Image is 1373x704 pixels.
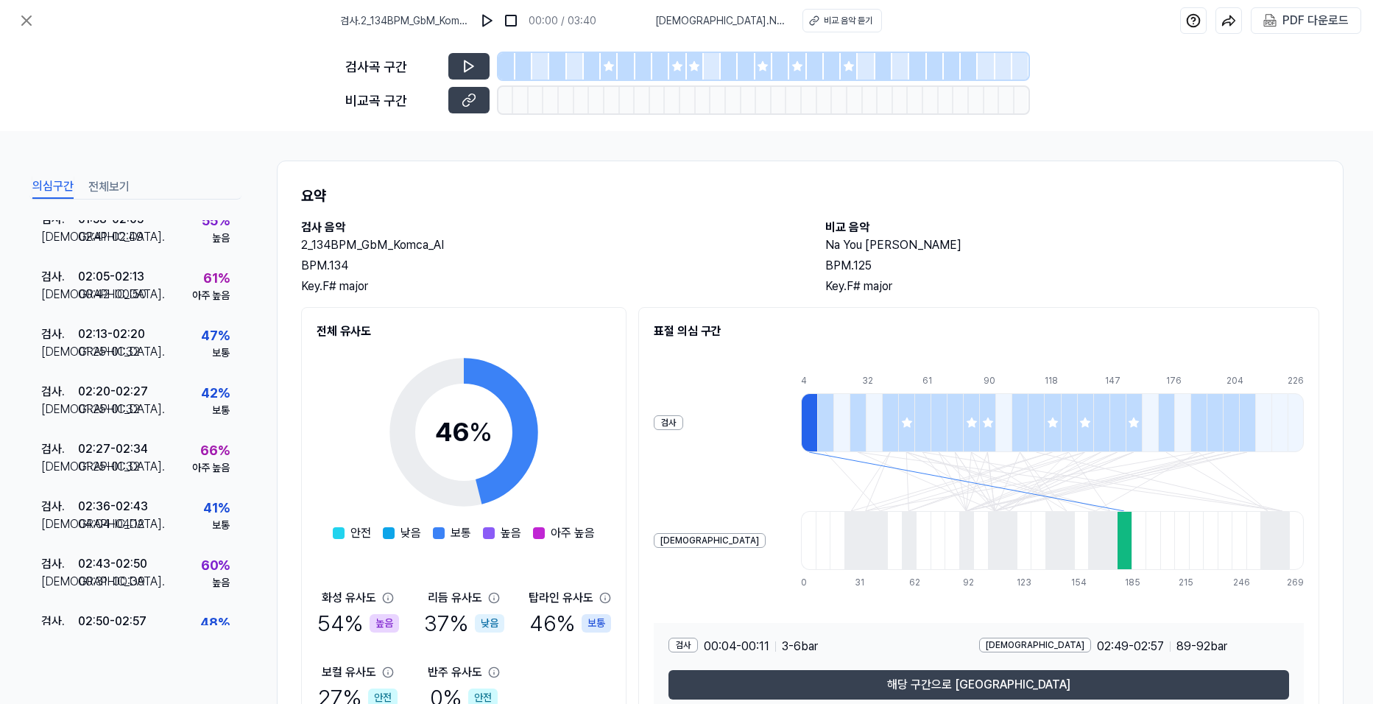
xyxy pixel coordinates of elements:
[301,219,796,236] h2: 검사 음악
[435,412,493,452] div: 46
[825,219,1320,236] h2: 비교 음악
[41,343,78,361] div: [DEMOGRAPHIC_DATA] .
[201,555,230,575] div: 60 %
[654,323,1304,340] h2: 표절 의심 구간
[41,458,78,476] div: [DEMOGRAPHIC_DATA] .
[192,288,230,303] div: 아주 높음
[862,374,878,387] div: 32
[41,286,78,303] div: [DEMOGRAPHIC_DATA] .
[782,638,818,655] span: 3 - 6 bar
[400,524,421,542] span: 낮음
[192,460,230,476] div: 아주 높음
[350,524,371,542] span: 안전
[41,401,78,418] div: [DEMOGRAPHIC_DATA] .
[200,440,230,460] div: 66 %
[78,228,144,246] div: 02:41 - 02:49
[370,614,399,633] div: 높음
[78,268,144,286] div: 02:05 - 02:13
[1176,638,1227,655] span: 89 - 92 bar
[78,440,148,458] div: 02:27 - 02:34
[1221,13,1236,28] img: share
[212,345,230,361] div: 보통
[428,663,482,681] div: 반주 유사도
[203,268,230,288] div: 61 %
[1017,576,1031,589] div: 123
[825,257,1320,275] div: BPM. 125
[469,416,493,448] span: %
[1166,374,1182,387] div: 176
[202,211,230,230] div: 55 %
[41,573,78,591] div: [DEMOGRAPHIC_DATA] .
[501,524,521,542] span: 높음
[855,576,869,589] div: 31
[529,13,596,29] div: 00:00 / 03:40
[1097,638,1164,655] span: 02:49 - 02:57
[1105,374,1121,387] div: 147
[88,175,130,199] button: 전체보기
[654,533,766,548] div: [DEMOGRAPHIC_DATA]
[801,374,817,387] div: 4
[78,286,147,303] div: 00:42 - 00:50
[424,607,504,640] div: 37 %
[529,607,611,640] div: 46 %
[41,383,78,401] div: 검사 .
[1071,576,1086,589] div: 154
[201,383,230,403] div: 42 %
[78,325,145,343] div: 02:13 - 02:20
[909,576,924,589] div: 62
[41,268,78,286] div: 검사 .
[78,343,140,361] div: 01:25 - 01:32
[801,576,816,589] div: 0
[475,614,504,633] div: 낮음
[979,638,1091,652] div: [DEMOGRAPHIC_DATA]
[1287,576,1304,589] div: 269
[551,524,595,542] span: 아주 높음
[582,614,611,633] div: 보통
[322,663,376,681] div: 보컬 유사도
[41,613,78,630] div: 검사 .
[41,440,78,458] div: 검사 .
[301,257,796,275] div: BPM. 134
[668,670,1289,700] button: 해당 구간으로 [GEOGRAPHIC_DATA]
[322,589,376,607] div: 화성 유사도
[41,325,78,343] div: 검사 .
[41,228,78,246] div: [DEMOGRAPHIC_DATA] .
[78,383,148,401] div: 02:20 - 02:27
[340,13,470,29] span: 검사 . 2_134BPM_GbM_Komca_AI
[963,576,978,589] div: 92
[802,9,882,32] button: 비교 음악 듣기
[668,638,698,652] div: 검사
[203,498,230,518] div: 41 %
[41,515,78,533] div: [DEMOGRAPHIC_DATA] .
[1045,374,1061,387] div: 118
[212,575,230,591] div: 높음
[1288,374,1304,387] div: 226
[78,573,145,591] div: 00:31 - 00:39
[301,278,796,295] div: Key. F# major
[1233,576,1248,589] div: 246
[317,607,399,640] div: 54 %
[301,185,1319,207] h1: 요약
[212,518,230,533] div: 보통
[1263,14,1277,27] img: PDF Download
[529,589,593,607] div: 탑라인 유사도
[345,57,440,77] div: 검사곡 구간
[451,524,471,542] span: 보통
[825,278,1320,295] div: Key. F# major
[480,13,495,28] img: play
[1186,13,1201,28] img: help
[504,13,518,28] img: stop
[78,458,140,476] div: 01:25 - 01:32
[1260,8,1352,33] button: PDF 다운로드
[704,638,769,655] span: 00:04 - 00:11
[984,374,1000,387] div: 90
[825,236,1320,254] h2: Na You [PERSON_NAME]
[78,555,147,573] div: 02:43 - 02:50
[201,325,230,345] div: 47 %
[922,374,939,387] div: 61
[1282,11,1349,30] div: PDF 다운로드
[78,613,147,630] div: 02:50 - 02:57
[1226,374,1243,387] div: 204
[1179,576,1193,589] div: 215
